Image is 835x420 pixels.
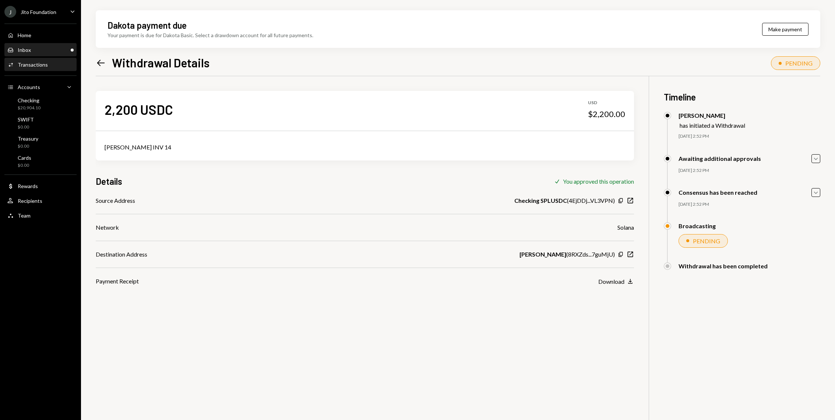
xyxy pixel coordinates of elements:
button: Make payment [762,23,808,36]
div: Checking [18,97,40,103]
div: Awaiting additional approvals [679,155,761,162]
div: Payment Receipt [96,277,139,286]
a: Treasury$0.00 [4,133,77,151]
div: Rewards [18,183,38,189]
div: Withdrawal has been completed [679,262,768,269]
div: PENDING [693,237,720,244]
div: Accounts [18,84,40,90]
div: Recipients [18,198,42,204]
div: Dakota payment due [108,19,187,31]
div: Destination Address [96,250,147,259]
button: Download [598,278,634,286]
div: 2,200 USDC [105,101,173,118]
div: Network [96,223,119,232]
div: Consensus has been reached [679,189,757,196]
div: $0.00 [18,162,31,169]
div: USD [588,100,625,106]
div: Inbox [18,47,31,53]
div: Jito Foundation [21,9,56,15]
a: Recipients [4,194,77,207]
h3: Timeline [664,91,820,103]
a: SWIFT$0.00 [4,114,77,132]
div: [PERSON_NAME] INV 14 [105,143,625,152]
div: Home [18,32,31,38]
div: Source Address [96,196,135,205]
div: has initiated a Withdrawal [680,122,745,129]
div: [DATE] 2:52 PM [679,167,820,174]
a: Accounts [4,80,77,93]
div: $0.00 [18,143,38,149]
a: Transactions [4,58,77,71]
a: Home [4,28,77,42]
div: $2,200.00 [588,109,625,119]
div: $0.00 [18,124,34,130]
a: Rewards [4,179,77,193]
div: [PERSON_NAME] [679,112,745,119]
a: Team [4,209,77,222]
div: ( 8RXZds...7guMjU ) [519,250,615,259]
b: Checking SPLUSDC [514,196,567,205]
div: Transactions [18,61,48,68]
a: Checking$20,904.10 [4,95,77,113]
div: ( 4EjDDj...VL3VPN ) [514,196,615,205]
div: Broadcasting [679,222,716,229]
div: Your payment is due for Dakota Basic. Select a drawdown account for all future payments. [108,31,313,39]
div: Cards [18,155,31,161]
div: Download [598,278,624,285]
a: Cards$0.00 [4,152,77,170]
h3: Details [96,175,122,187]
b: [PERSON_NAME] [519,250,566,259]
div: PENDING [785,60,813,67]
div: $20,904.10 [18,105,40,111]
div: J [4,6,16,18]
div: You approved this operation [563,178,634,185]
h1: Withdrawal Details [112,55,209,70]
div: [DATE] 2:52 PM [679,201,820,208]
div: [DATE] 2:52 PM [679,133,820,140]
div: Solana [617,223,634,232]
div: Team [18,212,31,219]
div: SWIFT [18,116,34,123]
div: Treasury [18,135,38,142]
a: Inbox [4,43,77,56]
